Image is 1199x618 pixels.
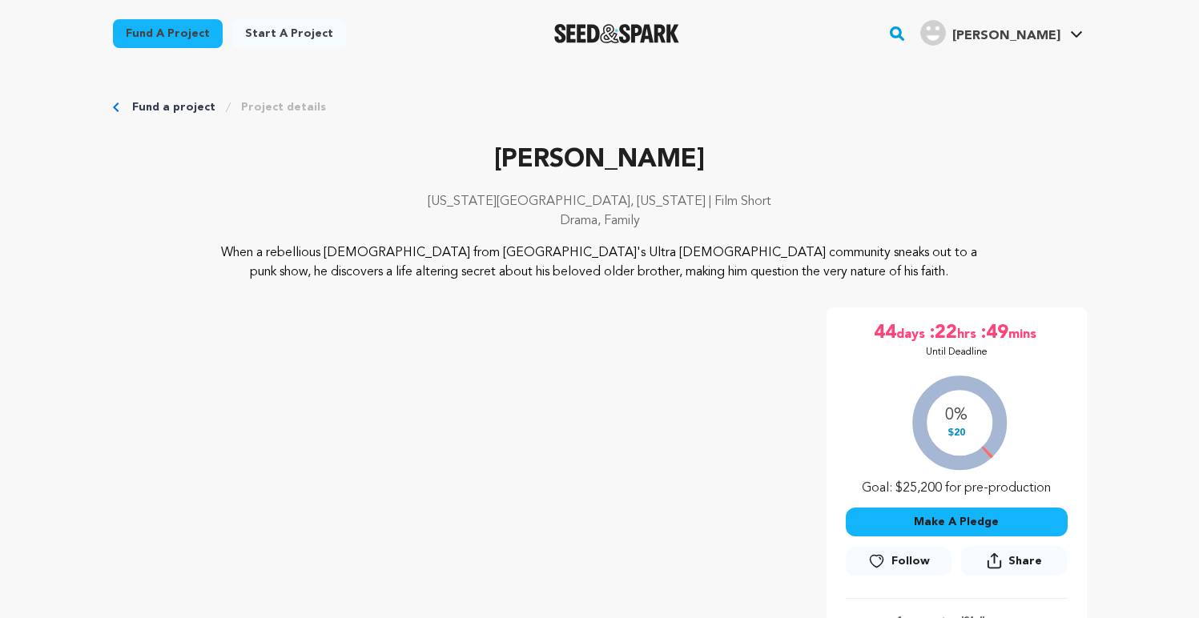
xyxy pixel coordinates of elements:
button: Follow [846,547,952,576]
p: Until Deadline [926,346,988,359]
button: Make A Pledge [846,508,1068,536]
a: Project details [241,99,326,115]
span: Joey S.'s Profile [917,17,1086,50]
a: Fund a project [132,99,215,115]
span: mins [1008,320,1040,346]
p: [US_STATE][GEOGRAPHIC_DATA], [US_STATE] | Film Short [113,192,1087,211]
span: hrs [957,320,980,346]
a: Joey S.'s Profile [917,17,1086,46]
p: [PERSON_NAME] [113,141,1087,179]
p: Drama, Family [113,211,1087,231]
span: Share [961,546,1067,582]
span: 44 [874,320,896,346]
a: Start a project [232,19,346,48]
span: days [896,320,928,346]
p: When a rebellious [DEMOGRAPHIC_DATA] from [GEOGRAPHIC_DATA]'s Ultra [DEMOGRAPHIC_DATA] community ... [210,243,989,282]
div: Joey S.'s Profile [920,20,1060,46]
span: Follow [891,553,930,569]
div: Breadcrumb [113,99,1087,115]
a: Fund a project [113,19,223,48]
span: [PERSON_NAME] [952,30,1060,42]
a: Seed&Spark Homepage [554,24,680,43]
img: Seed&Spark Logo Dark Mode [554,24,680,43]
span: :22 [928,320,957,346]
button: Share [961,546,1067,576]
img: user.png [920,20,946,46]
span: Share [1008,553,1042,569]
span: :49 [980,320,1008,346]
